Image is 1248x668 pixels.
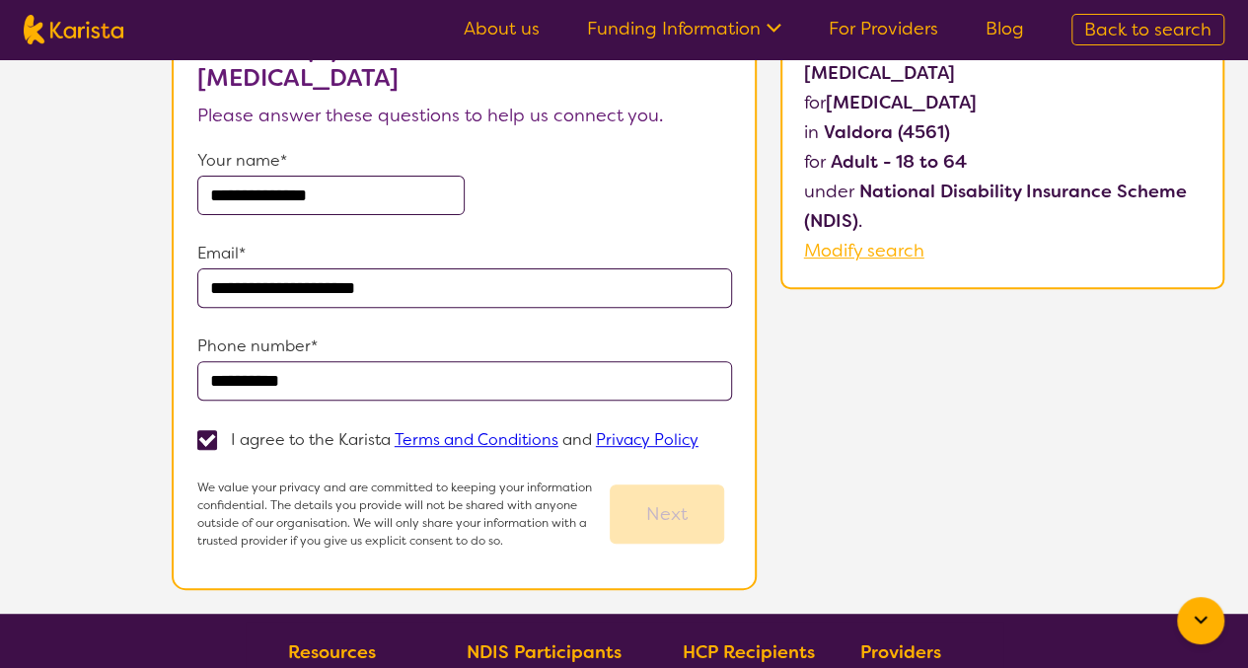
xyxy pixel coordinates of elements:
[288,640,376,664] b: Resources
[804,239,924,262] a: Modify search
[804,88,1202,117] p: for
[197,146,732,176] p: Your name*
[826,91,977,114] b: [MEDICAL_DATA]
[395,429,558,450] a: Terms and Conditions
[587,17,781,40] a: Funding Information
[804,180,1187,233] b: National Disability Insurance Scheme (NDIS)
[24,15,123,44] img: Karista logo
[1071,14,1224,45] a: Back to search
[197,479,602,550] p: We value your privacy and are committed to keeping your information confidential. The details you...
[197,33,731,94] b: Let us help you connect to Bloom Healthcare - [MEDICAL_DATA]
[197,239,732,268] p: Email*
[804,177,1202,236] p: under .
[682,640,814,664] b: HCP Recipients
[197,101,732,130] p: Please answer these questions to help us connect you.
[804,147,1202,177] p: for
[596,429,698,450] a: Privacy Policy
[1084,18,1211,41] span: Back to search
[804,29,1202,265] p: You have selected
[831,150,967,174] b: Adult - 18 to 64
[231,429,698,450] p: I agree to the Karista and
[829,17,938,40] a: For Providers
[860,640,941,664] b: Providers
[986,17,1024,40] a: Blog
[804,117,1202,147] p: in
[464,17,540,40] a: About us
[197,332,732,361] p: Phone number*
[467,640,622,664] b: NDIS Participants
[824,120,950,144] b: Valdora (4561)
